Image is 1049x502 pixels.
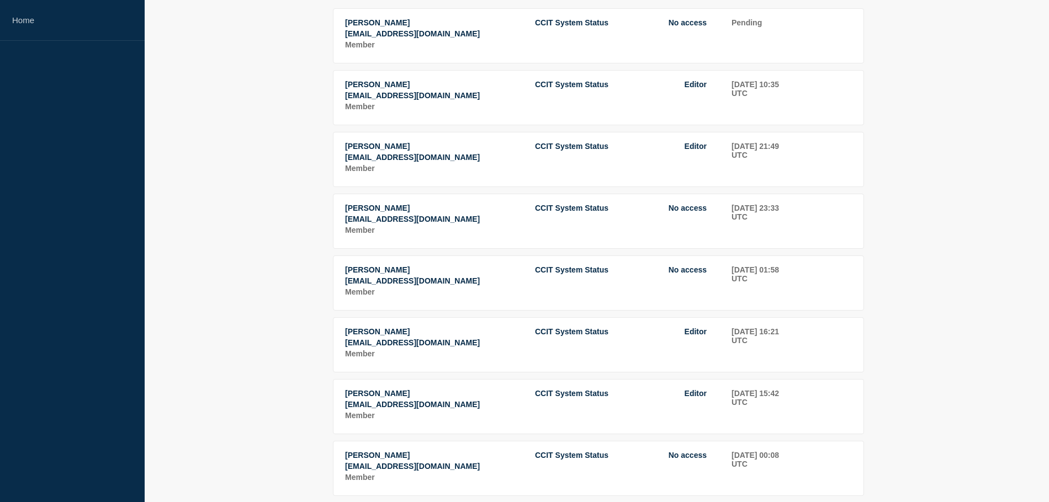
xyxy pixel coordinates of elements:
[685,80,707,89] span: Editor
[345,102,523,111] p: Role: Member
[535,265,608,274] span: CCIT System Status
[345,451,410,460] span: [PERSON_NAME]
[345,327,410,336] span: [PERSON_NAME]
[345,451,523,460] p: Name: Quentin Adams
[535,327,707,336] li: Access to Hub CCIT System Status with role Editor
[345,142,523,151] p: Name: Brian Crump
[345,91,523,100] p: Email: bkotha@clemson.edu
[535,80,707,89] li: Access to Hub CCIT System Status with role Editor
[802,450,852,484] td: Actions
[535,327,608,336] span: CCIT System Status
[802,327,852,361] td: Actions
[669,204,707,212] span: No access
[345,411,523,420] p: Role: Member
[802,141,852,175] td: Actions
[535,18,608,27] span: CCIT System Status
[535,389,707,398] li: Access to Hub CCIT System Status with role Editor
[345,164,523,173] p: Role: Member
[345,80,410,89] span: [PERSON_NAME]
[345,226,523,234] p: Role: Member
[345,265,523,274] p: Name: Roger Duran
[685,142,707,151] span: Editor
[802,203,852,237] td: Actions
[535,80,608,89] span: CCIT System Status
[731,141,791,175] td: Last sign-in: 2025-10-02 21:49 UTC
[802,265,852,299] td: Actions
[731,265,791,299] td: Last sign-in: 2024-08-15 01:58 UTC
[345,389,523,398] p: Name: Mark Newton
[535,18,707,27] li: Access to Hub CCIT System Status with role No access
[731,18,791,52] td: Last sign-in: Pending
[535,265,707,274] li: Access to Hub CCIT System Status with role No access
[535,142,707,151] li: Access to Hub CCIT System Status with role Editor
[345,18,523,27] p: Name: Sushmitha Gangu
[535,204,707,212] li: Access to Hub CCIT System Status with role No access
[731,203,791,237] td: Last sign-in: 2024-10-12 23:33 UTC
[345,349,523,358] p: Role: Member
[345,40,523,49] p: Role: Member
[345,462,523,471] p: Email: qadams@clemson.edu
[345,142,410,151] span: [PERSON_NAME]
[345,265,410,274] span: [PERSON_NAME]
[345,204,523,212] p: Name: Abraham Hartnup
[345,204,410,212] span: [PERSON_NAME]
[345,276,523,285] p: Email: rduran@clemson.edu
[535,451,707,460] li: Access to Hub CCIT System Status with role No access
[345,473,523,482] p: Role: Member
[802,388,852,423] td: Actions
[345,80,523,89] p: Name: Bharath Kotha
[669,265,707,274] span: No access
[345,153,523,162] p: Email: crump3@clemson.edu
[345,18,410,27] span: [PERSON_NAME]
[669,18,707,27] span: No access
[731,388,791,423] td: Last sign-in: 2025-10-05 15:42 UTC
[345,29,523,38] p: Email: sgangu@clemson.edu
[345,215,523,223] p: Email: ahartnu@clemson.edu
[345,400,523,409] p: Email: mnewto5@clemson.edu
[731,327,791,361] td: Last sign-in: 2024-06-27 16:21 UTC
[535,204,608,212] span: CCIT System Status
[685,389,707,398] span: Editor
[345,287,523,296] p: Role: Member
[802,79,852,114] td: Actions
[535,451,608,460] span: CCIT System Status
[345,338,523,347] p: Email: btroutm@clemson.edu
[345,327,523,336] p: Name: Bailey Troutman
[685,327,707,336] span: Editor
[535,142,608,151] span: CCIT System Status
[731,450,791,484] td: Last sign-in: 2024-04-20 00:08 UTC
[345,389,410,398] span: [PERSON_NAME]
[731,79,791,114] td: Last sign-in: 2025-10-06 10:35 UTC
[535,389,608,398] span: CCIT System Status
[802,18,852,52] td: Actions
[669,451,707,460] span: No access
